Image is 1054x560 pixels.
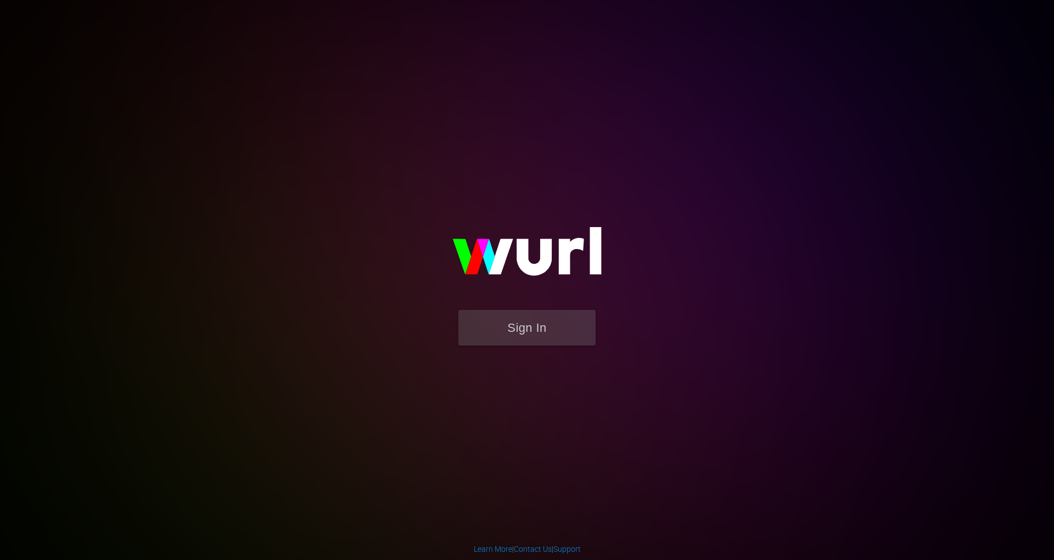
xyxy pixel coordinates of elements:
a: Support [553,545,581,553]
a: Learn More [474,545,512,553]
img: wurl-logo-on-black-223613ac3d8ba8fe6dc639794a292ebdb59501304c7dfd60c99c58986ef67473.svg [417,203,637,310]
div: | | [474,544,581,555]
a: Contact Us [514,545,552,553]
button: Sign In [458,310,596,346]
